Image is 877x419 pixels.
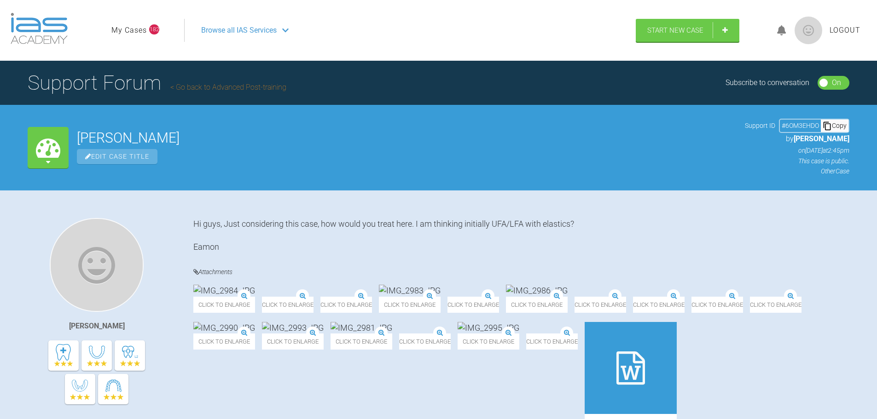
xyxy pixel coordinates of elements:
[262,297,314,313] span: Click to enlarge
[331,333,392,350] span: Click to enlarge
[750,297,801,313] span: Click to enlarge
[780,121,821,131] div: # 6OM3EHDO
[633,297,685,313] span: Click to enlarge
[193,297,255,313] span: Click to enlarge
[821,120,848,132] div: Copy
[458,333,519,350] span: Click to enlarge
[193,266,849,278] h4: Attachments
[331,322,392,333] img: IMG_2981.JPG
[447,297,499,313] span: Click to enlarge
[745,133,849,145] p: by
[201,24,277,36] span: Browse all IAS Services
[691,297,743,313] span: Click to enlarge
[50,218,144,312] img: Eamon OReilly
[575,297,626,313] span: Click to enlarge
[77,149,157,164] span: Edit Case Title
[526,333,578,350] span: Click to enlarge
[193,333,255,350] span: Click to enlarge
[193,218,849,253] div: Hi guys, Just considering this case, how would you treat here. I am thinking initially UFA/LFA wi...
[379,297,441,313] span: Click to enlarge
[745,156,849,166] p: This case is public.
[636,19,739,42] a: Start New Case
[832,77,841,89] div: On
[506,285,568,296] img: IMG_2986.JPG
[193,322,255,333] img: IMG_2990.JPG
[506,297,568,313] span: Click to enlarge
[745,166,849,176] p: Other Case
[193,285,255,296] img: IMG_2984.JPG
[458,322,519,333] img: IMG_2995.JPG
[262,322,324,333] img: IMG_2993.JPG
[647,26,703,34] span: Start New Case
[726,77,809,89] div: Subscribe to conversation
[111,24,147,36] a: My Cases
[11,13,68,44] img: logo-light.3e3ef733.png
[399,333,451,350] span: Click to enlarge
[745,145,849,155] p: on [DATE] at 2:45pm
[794,134,849,143] span: [PERSON_NAME]
[149,24,159,34] span: 182
[745,121,775,131] span: Support ID
[262,333,324,350] span: Click to enlarge
[69,320,125,332] div: [PERSON_NAME]
[830,24,860,36] a: Logout
[77,131,737,145] h2: [PERSON_NAME]
[170,83,286,92] a: Go back to Advanced Post-training
[320,297,372,313] span: Click to enlarge
[28,67,286,99] h1: Support Forum
[379,285,441,296] img: IMG_2983.JPG
[795,17,822,44] img: profile.png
